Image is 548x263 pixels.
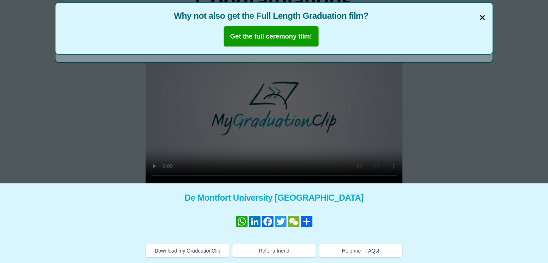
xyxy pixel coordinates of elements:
[319,244,402,258] button: Help me - FAQs!
[248,216,261,227] a: LinkedIn
[230,33,312,40] b: Get the full ceremony film!
[235,216,248,227] a: WhatsApp
[223,26,319,47] button: Get the full ceremony film!
[146,244,229,258] button: Download my GraduationClip
[63,10,485,22] span: Why not also get the Full Length Graduation film?
[232,244,316,258] button: Refer a friend
[480,10,485,25] span: ×
[274,216,287,227] a: Twitter
[261,216,274,227] a: Facebook
[287,216,300,227] a: WeChat
[300,216,313,227] a: Share
[146,192,402,204] span: De Montfort University [GEOGRAPHIC_DATA]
